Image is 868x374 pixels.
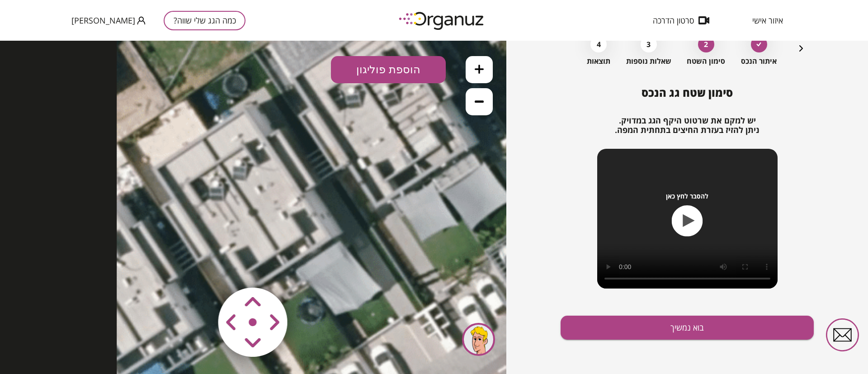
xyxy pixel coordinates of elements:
div: 2 [698,36,714,52]
button: איזור אישי [739,16,797,25]
button: כמה הגג שלי שווה? [164,11,245,30]
span: [PERSON_NAME] [71,16,135,25]
span: איזור אישי [752,16,783,25]
span: תוצאות [587,57,610,66]
button: הוספת פוליגון [331,15,446,43]
img: logo [392,8,492,33]
button: סרטון הדרכה [639,16,723,25]
div: 4 [590,36,607,52]
span: איתור הנכס [741,57,777,66]
span: סרטון הדרכה [653,16,694,25]
h2: יש למקם את שרטוט היקף הגג במדויק. ניתן להזיז בעזרת החיצים בתחתית המפה. [561,116,814,135]
span: סימון השטח [687,57,725,66]
div: 3 [641,36,657,52]
img: vector-smart-object-copy.png [199,228,307,336]
span: שאלות נוספות [626,57,671,66]
span: להסבר לחץ כאן [666,192,708,200]
span: סימון שטח גג הנכס [642,85,733,100]
button: [PERSON_NAME] [71,15,146,26]
button: בוא נמשיך [561,316,814,340]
